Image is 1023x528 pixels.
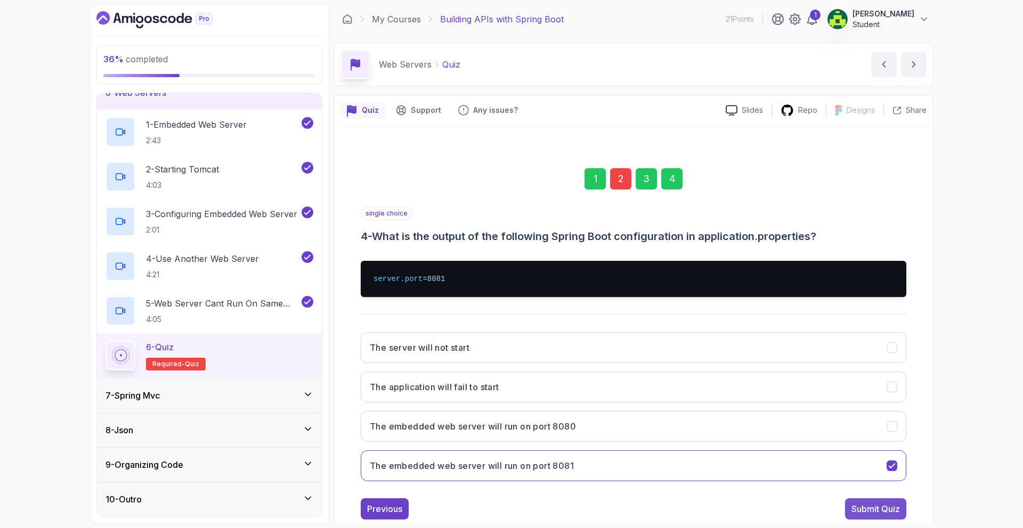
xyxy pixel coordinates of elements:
[427,275,445,283] span: 8081
[105,424,133,436] h3: 8 - Json
[372,13,421,26] a: My Courses
[806,13,818,26] a: 1
[105,389,160,402] h3: 7 - Spring Mvc
[105,162,313,192] button: 2-Starting Tomcat4:03
[370,381,499,393] h3: The application will fail to start
[901,52,927,77] button: next content
[105,341,313,370] button: 6-QuizRequired-quiz
[146,180,219,191] p: 4:03
[105,251,313,281] button: 4-Use Another Web Server4:21
[361,372,906,402] button: The application will fail to start
[845,498,906,519] button: Submit Quiz
[379,58,432,71] p: Web Servers
[97,448,322,482] button: 9-Organizing Code
[152,360,185,368] span: Required-
[146,118,247,131] p: 1 - Embedded Web Server
[146,314,299,325] p: 4:05
[361,411,906,442] button: The embedded web server will run on port 8080
[105,296,313,326] button: 5-Web Server Cant Run On Same Port4:05
[389,102,448,119] button: Support button
[411,105,441,115] p: Support
[851,502,900,515] div: Submit Quiz
[361,450,906,481] button: The embedded web server will run on port 8081
[827,9,929,30] button: user profile image[PERSON_NAME]Student
[342,14,353,24] a: Dashboard
[146,252,259,265] p: 4 - Use Another Web Server
[105,207,313,236] button: 3-Configuring Embedded Web Server2:01
[103,54,168,64] span: completed
[146,225,297,235] p: 2:01
[798,105,817,115] p: Repo
[610,168,631,189] div: 2
[726,14,754,24] p: 21 Points
[361,498,409,519] button: Previous
[97,482,322,516] button: 10-Outro
[367,502,402,515] div: Previous
[883,105,927,115] button: Share
[146,269,259,280] p: 4:21
[146,163,219,176] p: 2 - Starting Tomcat
[370,341,469,354] h3: The server will not start
[871,52,897,77] button: previous content
[636,168,657,189] div: 3
[442,58,460,71] p: Quiz
[105,458,183,471] h3: 9 - Organizing Code
[370,420,576,433] h3: The embedded web server will run on port 8080
[361,207,412,220] p: single choice
[810,10,821,20] div: 1
[146,208,297,220] p: 3 - Configuring Embedded Web Server
[146,341,174,353] p: 6 - Quiz
[661,168,683,189] div: 4
[847,105,875,115] p: Designs
[906,105,927,115] p: Share
[370,459,574,472] h3: The embedded web server will run on port 8081
[717,105,772,116] a: Slides
[742,105,763,115] p: Slides
[146,135,247,146] p: 2:43
[473,105,518,115] p: Any issues?
[105,117,313,147] button: 1-Embedded Web Server2:43
[852,19,914,30] p: Student
[452,102,524,119] button: Feedback button
[185,360,199,368] span: quiz
[772,104,826,117] a: Repo
[827,9,848,29] img: user profile image
[584,168,606,189] div: 1
[146,297,299,310] p: 5 - Web Server Cant Run On Same Port
[105,493,142,506] h3: 10 - Outro
[340,102,385,119] button: quiz button
[103,54,124,64] span: 36 %
[97,413,322,447] button: 8-Json
[96,11,237,28] a: Dashboard
[361,229,906,244] h3: 4 - What is the output of the following Spring Boot configuration in application.properties?
[97,378,322,412] button: 7-Spring Mvc
[374,275,423,283] span: server.port
[440,13,564,26] p: Building APIs with Spring Boot
[361,261,906,297] pre: =
[852,9,914,19] p: [PERSON_NAME]
[361,332,906,363] button: The server will not start
[362,105,379,115] p: Quiz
